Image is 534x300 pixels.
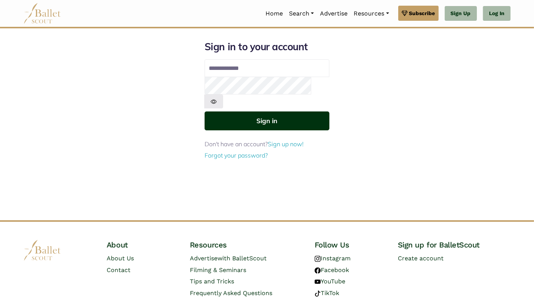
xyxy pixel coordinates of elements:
[205,111,329,130] button: Sign in
[351,6,392,22] a: Resources
[445,6,477,21] a: Sign Up
[315,240,386,250] h4: Follow Us
[205,40,329,53] h1: Sign in to your account
[315,289,339,297] a: TikTok
[409,9,435,17] span: Subscribe
[268,140,304,148] a: Sign up now!
[23,240,61,261] img: logo
[205,152,268,159] a: Forgot your password?
[190,266,246,274] a: Filming & Seminars
[317,6,351,22] a: Advertise
[190,255,267,262] a: Advertisewith BalletScout
[262,6,286,22] a: Home
[107,266,130,274] a: Contact
[205,139,329,149] p: Don't have an account?
[107,240,178,250] h4: About
[315,279,321,285] img: youtube logo
[398,240,511,250] h4: Sign up for BalletScout
[315,256,321,262] img: instagram logo
[315,278,345,285] a: YouTube
[190,240,303,250] h4: Resources
[315,268,321,274] img: facebook logo
[483,6,511,21] a: Log In
[107,255,134,262] a: About Us
[402,9,408,17] img: gem.svg
[190,289,272,297] a: Frequently Asked Questions
[315,266,349,274] a: Facebook
[286,6,317,22] a: Search
[398,6,439,21] a: Subscribe
[315,255,351,262] a: Instagram
[190,278,234,285] a: Tips and Tricks
[315,291,321,297] img: tiktok logo
[398,255,444,262] a: Create account
[217,255,267,262] span: with BalletScout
